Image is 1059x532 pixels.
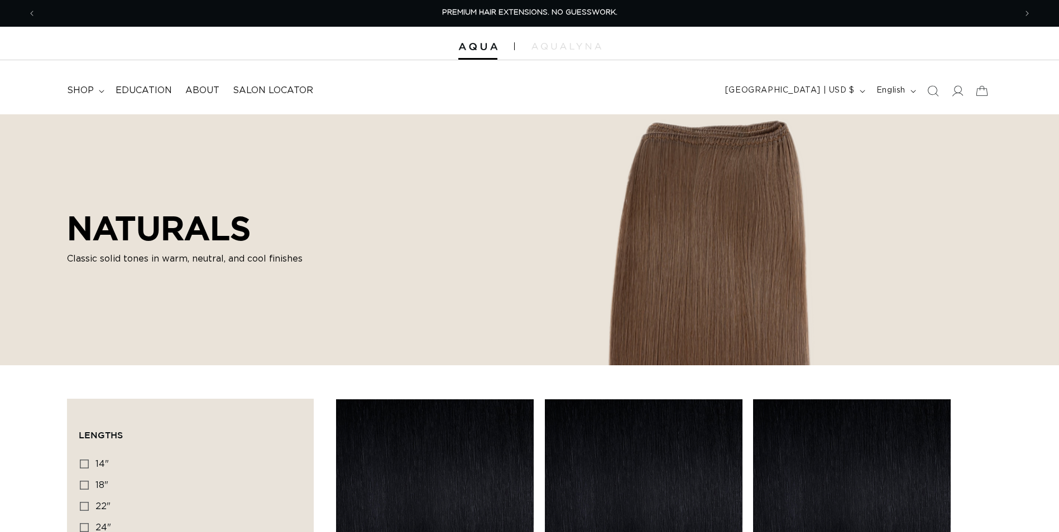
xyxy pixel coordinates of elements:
[179,78,226,103] a: About
[95,502,111,511] span: 22"
[458,43,497,51] img: Aqua Hair Extensions
[79,410,302,451] summary: Lengths (0 selected)
[226,78,320,103] a: Salon Locator
[67,252,318,265] p: Classic solid tones in warm, neutral, and cool finishes
[233,85,313,96] span: Salon Locator
[531,43,601,50] img: aqualyna.com
[67,209,318,248] h2: NATURALS
[95,523,111,532] span: 24"
[60,78,109,103] summary: shop
[95,481,108,490] span: 18"
[442,9,617,16] span: PREMIUM HAIR EXTENSIONS. NO GUESSWORK.
[876,85,905,96] span: English
[185,85,219,96] span: About
[95,460,109,468] span: 14"
[1015,3,1039,24] button: Next announcement
[79,430,123,440] span: Lengths
[67,85,94,96] span: shop
[109,78,179,103] a: Education
[718,80,870,101] button: [GEOGRAPHIC_DATA] | USD $
[116,85,172,96] span: Education
[725,85,855,96] span: [GEOGRAPHIC_DATA] | USD $
[20,3,44,24] button: Previous announcement
[921,79,945,103] summary: Search
[870,80,921,101] button: English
